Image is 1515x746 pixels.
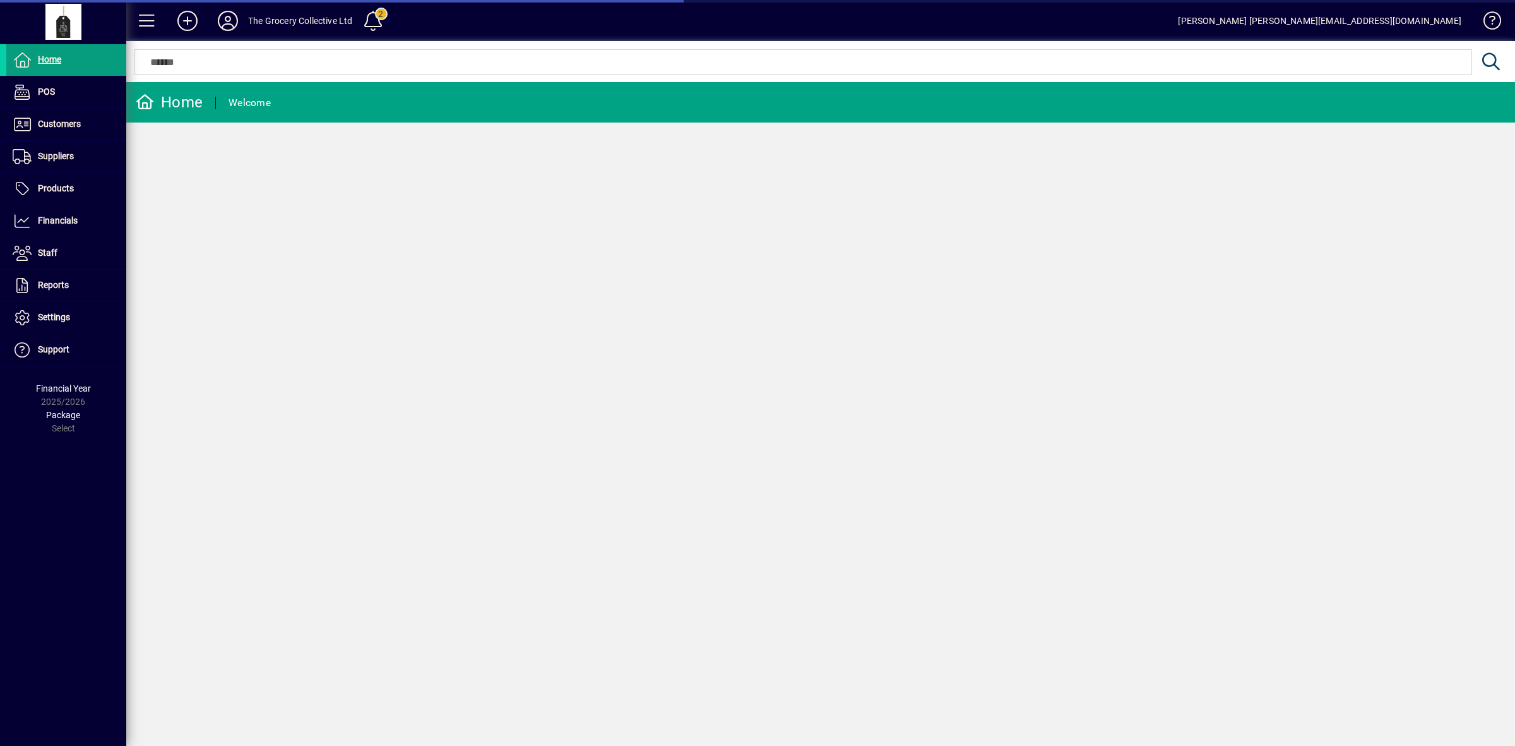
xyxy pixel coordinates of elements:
[167,9,208,32] button: Add
[46,410,80,420] span: Package
[229,93,271,113] div: Welcome
[6,141,126,172] a: Suppliers
[38,183,74,193] span: Products
[6,109,126,140] a: Customers
[38,344,69,354] span: Support
[6,238,126,269] a: Staff
[248,11,353,31] div: The Grocery Collective Ltd
[38,215,78,226] span: Financials
[38,87,55,97] span: POS
[38,248,57,258] span: Staff
[208,9,248,32] button: Profile
[38,280,69,290] span: Reports
[6,76,126,108] a: POS
[38,119,81,129] span: Customers
[1474,3,1499,44] a: Knowledge Base
[38,151,74,161] span: Suppliers
[6,302,126,334] a: Settings
[6,205,126,237] a: Financials
[1178,11,1461,31] div: [PERSON_NAME] [PERSON_NAME][EMAIL_ADDRESS][DOMAIN_NAME]
[38,54,61,64] span: Home
[136,92,203,112] div: Home
[6,334,126,366] a: Support
[6,173,126,205] a: Products
[36,383,91,394] span: Financial Year
[38,312,70,322] span: Settings
[6,270,126,301] a: Reports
